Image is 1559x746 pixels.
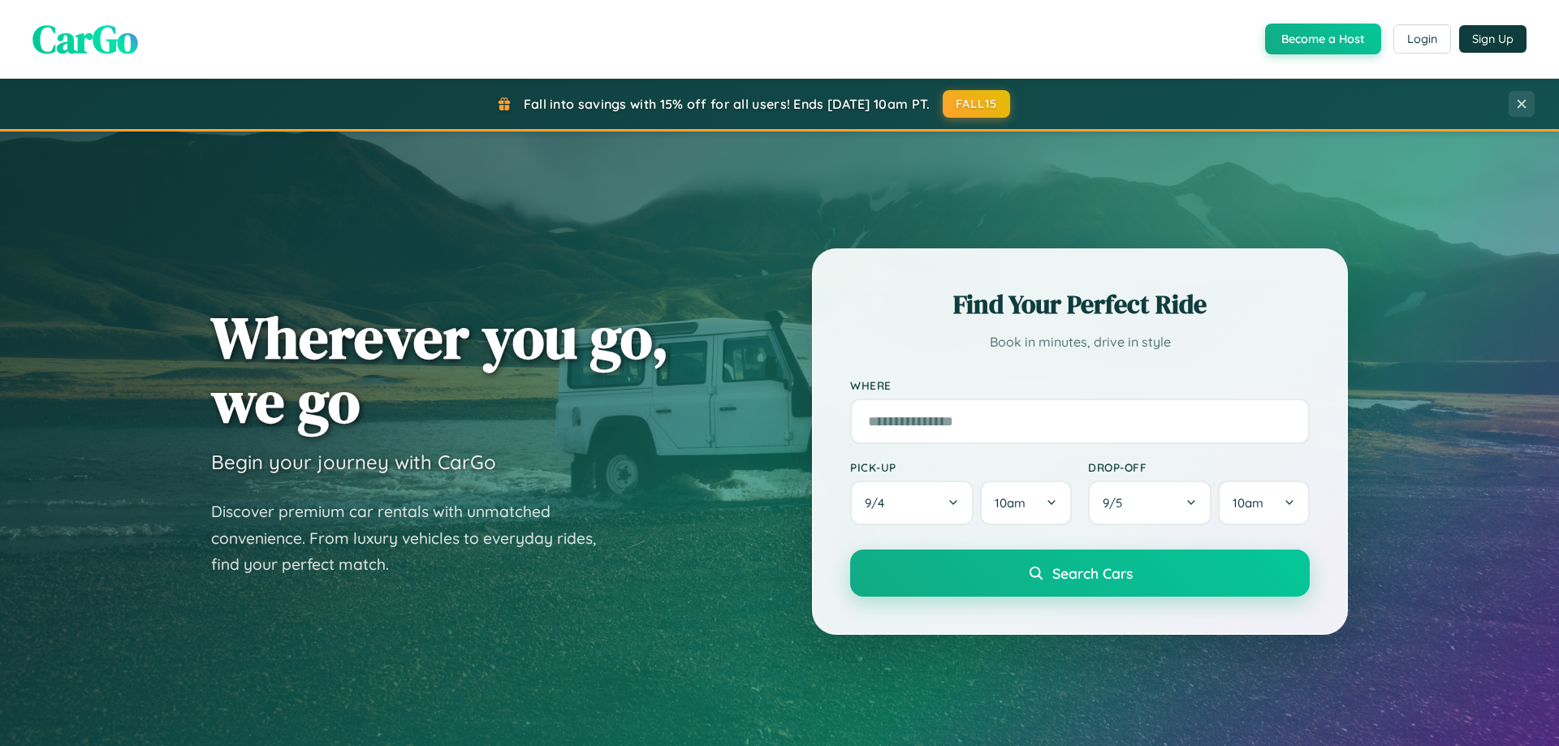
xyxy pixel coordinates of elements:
[865,495,892,511] span: 9 / 4
[980,481,1072,525] button: 10am
[850,550,1310,597] button: Search Cars
[32,12,138,66] span: CarGo
[1459,25,1527,53] button: Sign Up
[995,495,1026,511] span: 10am
[1052,564,1133,582] span: Search Cars
[211,450,496,474] h3: Begin your journey with CarGo
[850,378,1310,392] label: Where
[943,90,1011,118] button: FALL15
[524,96,931,112] span: Fall into savings with 15% off for all users! Ends [DATE] 10am PT.
[211,498,617,578] p: Discover premium car rentals with unmatched convenience. From luxury vehicles to everyday rides, ...
[1265,24,1381,54] button: Become a Host
[850,481,974,525] button: 9/4
[1218,481,1310,525] button: 10am
[1393,24,1451,54] button: Login
[1088,481,1211,525] button: 9/5
[850,330,1310,354] p: Book in minutes, drive in style
[850,460,1072,474] label: Pick-up
[1088,460,1310,474] label: Drop-off
[1103,495,1130,511] span: 9 / 5
[211,305,669,433] h1: Wherever you go, we go
[1233,495,1263,511] span: 10am
[850,287,1310,322] h2: Find Your Perfect Ride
